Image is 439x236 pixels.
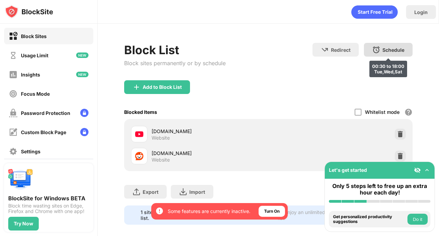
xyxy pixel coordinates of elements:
[76,72,88,77] img: new-icon.svg
[152,150,269,157] div: [DOMAIN_NAME]
[329,183,430,196] div: Only 5 steps left to free up an extra hour each day!
[407,214,428,225] button: Do it
[8,195,89,202] div: BlockSite for Windows BETA
[143,189,158,195] div: Export
[333,214,406,224] div: Get personalized productivity suggestions
[351,5,398,19] div: animation
[8,203,89,214] div: Block time wasting sites on Edge, Firefox and Chrome with one app!
[21,110,70,116] div: Password Protection
[14,221,33,226] div: Try Now
[124,43,226,57] div: Block List
[21,52,48,58] div: Usage Limit
[331,47,351,53] div: Redirect
[9,70,17,79] img: insights-off.svg
[9,32,17,40] img: block-on.svg
[141,209,218,221] div: 1 sites left to add to your block list.
[9,109,17,117] img: password-protection-off.svg
[76,52,88,58] img: new-icon.svg
[9,90,17,98] img: focus-off.svg
[414,167,421,174] img: eye-not-visible.svg
[372,69,404,74] div: Tue,Wed,Sat
[9,51,17,60] img: time-usage-off.svg
[152,128,269,135] div: [DOMAIN_NAME]
[155,207,164,215] img: error-circle-white.svg
[152,157,170,163] div: Website
[372,63,404,69] div: 00:30 to 18:00
[124,60,226,67] div: Block sites permanently or by schedule
[189,189,205,195] div: Import
[9,147,17,156] img: settings-off.svg
[80,109,88,117] img: lock-menu.svg
[9,128,17,137] img: customize-block-page-off.svg
[424,167,430,174] img: omni-setup-toggle.svg
[152,135,170,141] div: Website
[5,5,53,19] img: logo-blocksite.svg
[21,33,47,39] div: Block Sites
[135,152,143,160] img: favicons
[329,167,367,173] div: Let's get started
[124,109,157,115] div: Blocked Items
[21,129,66,135] div: Custom Block Page
[21,72,40,78] div: Insights
[414,9,428,15] div: Login
[21,149,40,154] div: Settings
[264,208,280,215] div: Turn On
[8,167,33,192] img: push-desktop.svg
[135,130,143,138] img: favicons
[365,109,400,115] div: Whitelist mode
[382,47,404,53] div: Schedule
[21,91,50,97] div: Focus Mode
[80,128,88,136] img: lock-menu.svg
[168,208,250,215] div: Some features are currently inactive.
[143,84,182,90] div: Add to Block List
